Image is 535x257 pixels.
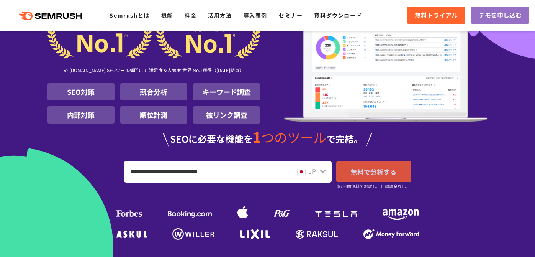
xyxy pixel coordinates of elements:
li: 順位計測 [120,106,187,124]
div: ※ [DOMAIN_NAME] SEOツール部門にて 満足度＆人気度 世界 No.1獲得（[DATE]時点） [47,59,260,83]
li: 内部対策 [47,106,115,124]
li: 被リンク調査 [193,106,260,124]
span: 無料で分析する [351,167,396,176]
span: JP [309,166,316,176]
div: SEOに必要な機能を [47,130,488,147]
span: つのツール [261,128,326,147]
a: 機能 [161,12,173,19]
span: で完結。 [326,132,363,145]
a: 無料トライアル [407,7,465,24]
a: 無料で分析する [336,161,411,182]
a: デモを申し込む [471,7,529,24]
span: デモを申し込む [479,10,522,20]
li: キーワード調査 [193,83,260,100]
span: 1 [253,126,261,147]
input: URL、キーワードを入力してください [124,161,290,182]
small: ※7日間無料でお試し。自動課金なし。 [336,183,410,190]
li: SEO対策 [47,83,115,100]
a: 料金 [185,12,196,19]
a: 活用方法 [208,12,232,19]
li: 競合分析 [120,83,187,100]
a: 導入事例 [244,12,267,19]
span: 無料トライアル [415,10,458,20]
a: Semrushとは [110,12,149,19]
a: 資料ダウンロード [314,12,362,19]
a: セミナー [279,12,303,19]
